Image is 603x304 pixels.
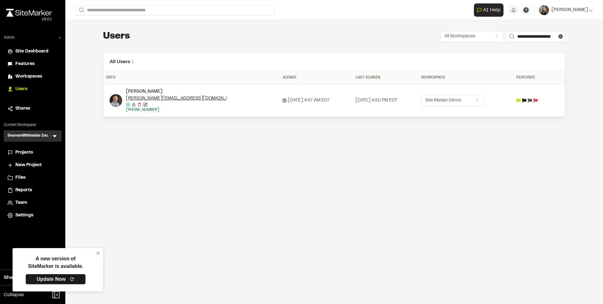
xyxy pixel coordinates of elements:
[15,174,25,181] span: Files
[15,105,30,112] span: Shares
[4,122,62,128] p: Current Workspace
[474,3,506,17] div: Open AI Assistant
[539,5,593,15] button: [PERSON_NAME]
[110,94,122,107] img: Landon Messal
[551,7,588,14] span: [PERSON_NAME]
[8,187,58,194] a: Reports
[356,97,416,104] div: [DATE] 4:20 PM EDT
[4,274,46,281] span: Share Workspace
[6,17,52,22] div: Oh geez...please don't...
[282,98,287,103] span: Signed up via Web
[4,35,15,41] p: Admin
[4,291,24,299] span: Collapse
[516,98,550,103] div: Feature flags
[106,75,277,80] div: Info
[539,5,549,15] img: User
[15,61,35,68] span: Features
[15,48,48,55] span: Site Dashboard
[15,162,42,169] span: New Project
[110,58,559,66] h2: All Users
[96,251,100,256] button: close
[103,30,130,43] h1: Users
[15,187,32,194] span: Reports
[8,149,58,156] a: Projects
[8,174,58,181] a: Files
[356,75,416,80] div: Last Signin
[15,73,42,80] span: Workspaces
[8,133,49,139] h3: SeamonWhiteside Inc.
[126,108,159,111] a: [PHONE_NUMBER]
[421,75,511,80] div: Workspace
[15,212,33,219] span: Settings
[8,199,58,206] a: Team
[15,199,27,206] span: Team
[126,95,241,102] a: [PERSON_NAME][EMAIL_ADDRESS][DOMAIN_NAME]
[126,88,226,113] div: Landon Messal
[15,86,27,93] span: Users
[75,5,87,15] button: Search
[8,48,58,55] a: Site Dashboard
[474,3,503,17] button: Open AI Assistant
[558,34,563,39] button: Clear text
[15,149,33,156] span: Projects
[25,274,86,285] a: Update Now
[282,97,350,104] div: [DATE] 4:47 AM EDT
[8,162,58,169] a: New Project
[8,86,58,93] a: Users
[8,212,58,219] a: Settings
[282,75,350,80] div: Joined
[8,61,58,68] a: Features
[6,9,52,17] img: rebrand.png
[506,31,517,42] button: Search
[28,255,83,270] p: A new version of SiteMarker is available.
[126,88,226,95] div: [PERSON_NAME]
[483,6,501,14] span: AI Help
[516,75,550,80] div: Features
[8,105,58,112] a: Shares
[130,102,136,107] span: No reset password email sent
[131,60,134,64] span: 1
[8,73,58,80] a: Workspaces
